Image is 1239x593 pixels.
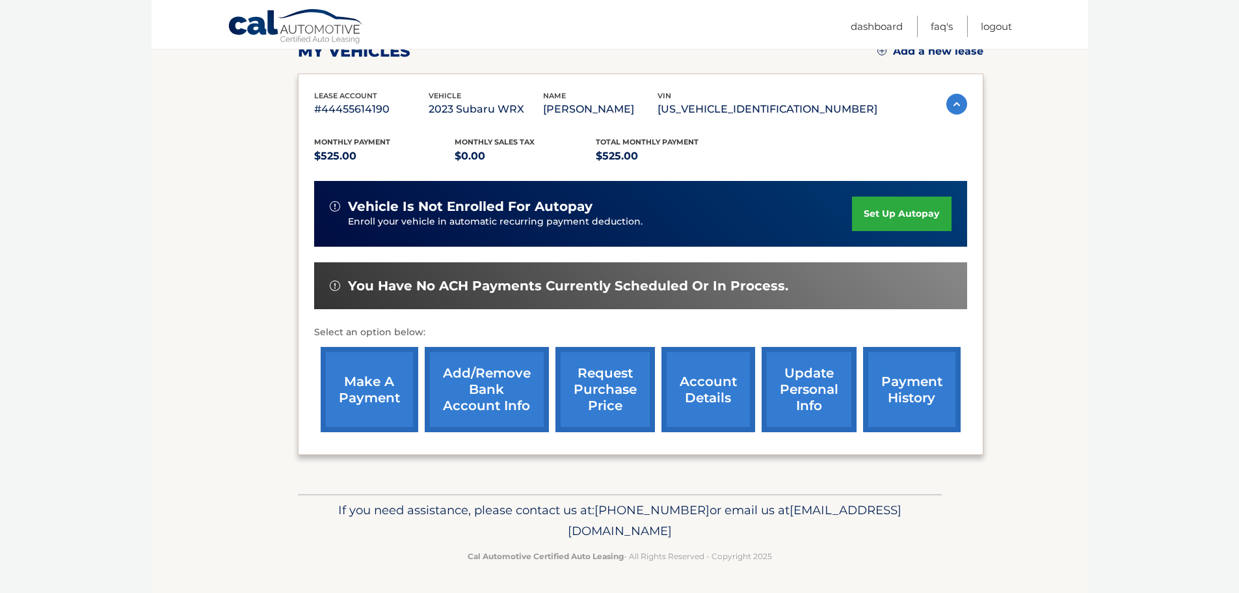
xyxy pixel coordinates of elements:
a: Dashboard [851,16,903,37]
span: name [543,91,566,100]
span: vin [658,91,671,100]
span: vehicle is not enrolled for autopay [348,199,593,215]
a: Add a new lease [877,45,983,58]
span: vehicle [429,91,461,100]
img: alert-white.svg [330,201,340,212]
a: make a payment [321,347,418,432]
a: Add/Remove bank account info [425,347,549,432]
img: add.svg [877,46,886,55]
img: accordion-active.svg [946,94,967,115]
span: Monthly Payment [314,137,390,146]
a: update personal info [762,347,857,432]
a: Cal Automotive [228,8,364,46]
a: payment history [863,347,961,432]
span: [EMAIL_ADDRESS][DOMAIN_NAME] [568,503,901,538]
p: $0.00 [455,147,596,165]
a: FAQ's [931,16,953,37]
p: Select an option below: [314,325,967,340]
a: account details [661,347,755,432]
p: [US_VEHICLE_IDENTIFICATION_NUMBER] [658,100,877,118]
a: request purchase price [555,347,655,432]
a: Logout [981,16,1012,37]
a: set up autopay [852,197,951,231]
p: - All Rights Reserved - Copyright 2025 [306,549,933,563]
p: [PERSON_NAME] [543,100,658,118]
strong: Cal Automotive Certified Auto Leasing [468,551,624,561]
span: Monthly sales Tax [455,137,535,146]
h2: my vehicles [298,42,410,61]
p: $525.00 [596,147,737,165]
p: 2023 Subaru WRX [429,100,543,118]
p: Enroll your vehicle in automatic recurring payment deduction. [348,215,853,229]
img: alert-white.svg [330,281,340,291]
span: [PHONE_NUMBER] [594,503,710,517]
span: You have no ACH payments currently scheduled or in process. [348,278,788,294]
span: lease account [314,91,377,100]
span: Total Monthly Payment [596,137,699,146]
p: If you need assistance, please contact us at: or email us at [306,500,933,542]
p: #44455614190 [314,100,429,118]
p: $525.00 [314,147,455,165]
